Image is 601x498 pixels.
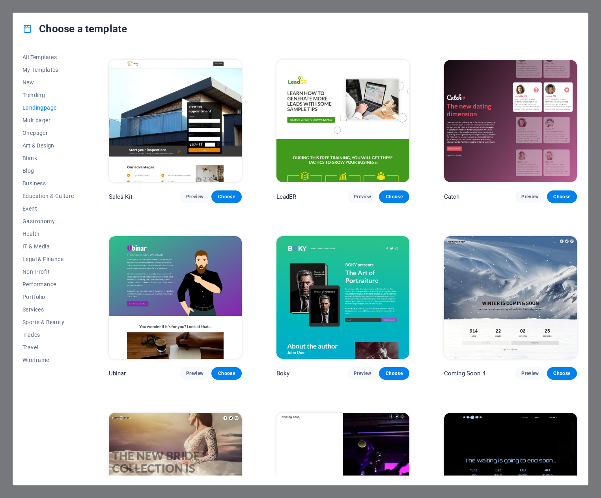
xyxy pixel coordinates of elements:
[385,370,403,377] span: Choose
[553,194,571,200] span: Choose
[109,236,242,359] img: Ubinar
[22,130,74,136] span: Onepager
[22,177,74,190] button: Business
[22,67,74,73] span: My Templates
[22,127,74,139] button: Onepager
[22,332,74,338] span: Trades
[22,89,74,101] button: Trending
[22,278,74,291] button: Performance
[22,344,74,351] span: Travel
[22,357,74,363] span: Wireframe
[22,253,74,265] button: Legal & Finance
[553,370,571,377] span: Choose
[521,194,539,200] span: Preview
[521,370,539,377] span: Preview
[22,341,74,354] button: Travel
[22,319,74,325] span: Sports & Beauty
[22,240,74,253] button: IT & Media
[22,76,74,89] button: New
[547,367,577,380] button: Choose
[444,193,460,201] p: Catch
[22,303,74,316] button: Services
[22,63,74,76] button: My Templates
[22,104,74,111] span: Landingpage
[22,306,74,313] span: Services
[276,193,297,201] p: LeadER
[186,194,203,200] span: Preview
[22,228,74,240] button: Health
[211,190,241,203] button: Choose
[22,291,74,303] button: Portfolio
[22,231,74,237] span: Health
[22,114,74,127] button: Multipager
[22,54,74,60] span: All Templates
[22,79,74,86] span: New
[547,190,577,203] button: Choose
[109,60,242,183] img: Sales Kit
[22,193,74,199] span: Education & Culture
[180,190,210,203] button: Preview
[379,190,409,203] button: Choose
[22,269,74,275] span: Non-Profit
[218,370,235,377] span: Choose
[22,256,74,262] span: Legal & Finance
[22,243,74,250] span: IT & Media
[180,367,210,380] button: Preview
[22,155,74,161] span: Blank
[22,164,74,177] button: Blog
[385,194,403,200] span: Choose
[22,354,74,366] button: Wireframe
[218,194,235,200] span: Choose
[515,190,545,203] button: Preview
[22,51,74,63] button: All Templates
[22,22,127,35] h4: Choose a template
[444,60,577,183] img: Catch
[276,236,409,359] img: Boky
[22,218,74,224] span: Gastronomy
[22,168,74,174] span: Blog
[379,367,409,380] button: Choose
[22,92,74,98] span: Trending
[22,180,74,187] span: Business
[22,265,74,278] button: Non-Profit
[354,370,371,377] span: Preview
[347,190,377,203] button: Preview
[186,370,203,377] span: Preview
[276,60,409,183] img: LeadER
[109,369,126,377] p: Ubinar
[22,142,74,149] span: Art & Design
[354,194,371,200] span: Preview
[22,294,74,300] span: Portfolio
[211,367,241,380] button: Choose
[22,215,74,228] button: Gastronomy
[22,117,74,123] span: Multipager
[22,139,74,152] button: Art & Design
[276,369,290,377] p: Boky
[22,316,74,328] button: Sports & Beauty
[444,369,485,377] p: Coming Soon 4
[22,328,74,341] button: Trades
[109,193,133,201] p: Sales Kit
[444,236,577,359] img: Coming Soon 4
[22,281,74,287] span: Performance
[515,367,545,380] button: Preview
[22,205,74,212] span: Event
[347,367,377,380] button: Preview
[22,101,74,114] button: Landingpage
[22,190,74,202] button: Education & Culture
[22,152,74,164] button: Blank
[22,202,74,215] button: Event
